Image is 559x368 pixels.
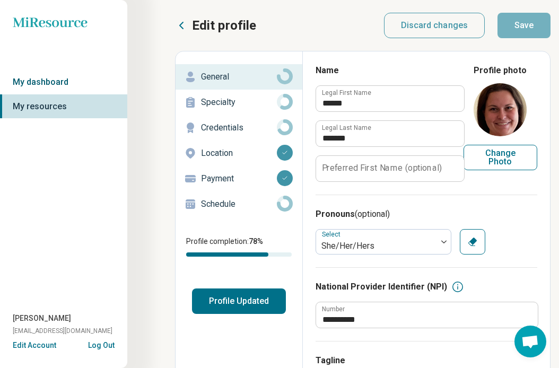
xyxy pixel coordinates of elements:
[201,198,277,211] p: Schedule
[514,326,546,357] div: Open chat
[316,281,447,293] h3: National Provider Identifier (NPI)
[474,64,527,77] legend: Profile photo
[322,125,371,131] label: Legal Last Name
[316,208,537,221] h3: Pronouns
[321,240,432,252] div: She/Her/Hers
[316,354,537,367] h3: Tagline
[355,209,390,219] span: (optional)
[322,231,343,238] label: Select
[176,115,302,141] a: Credentials
[201,96,277,109] p: Specialty
[201,71,277,83] p: General
[464,145,537,170] button: Change Photo
[474,83,527,136] img: avatar image
[384,13,485,38] button: Discard changes
[13,326,112,336] span: [EMAIL_ADDRESS][DOMAIN_NAME]
[88,340,115,348] button: Log Out
[176,90,302,115] a: Specialty
[322,306,345,312] label: Number
[13,313,71,324] span: [PERSON_NAME]
[176,141,302,166] a: Location
[316,64,464,77] h3: Name
[201,172,277,185] p: Payment
[249,237,263,246] span: 78 %
[497,13,551,38] button: Save
[176,64,302,90] a: General
[176,230,302,263] div: Profile completion:
[175,17,256,34] button: Edit profile
[201,121,277,134] p: Credentials
[192,17,256,34] p: Edit profile
[176,191,302,217] a: Schedule
[322,164,442,172] label: Preferred First Name (optional)
[13,340,56,351] button: Edit Account
[201,147,277,160] p: Location
[192,288,286,314] button: Profile Updated
[186,252,292,257] div: Profile completion
[322,90,371,96] label: Legal First Name
[176,166,302,191] a: Payment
